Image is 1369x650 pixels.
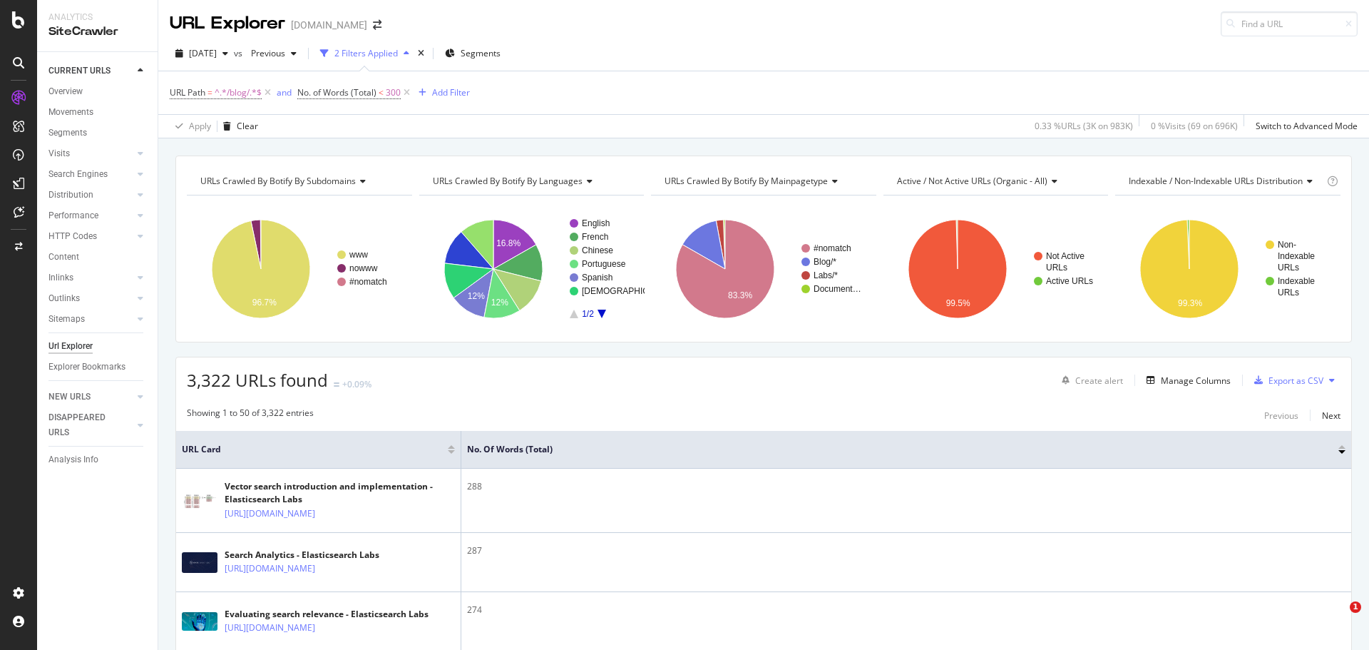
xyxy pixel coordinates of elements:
[48,188,133,203] a: Distribution
[433,175,583,187] span: URLs Crawled By Botify By languages
[814,243,851,253] text: #nomatch
[1322,407,1340,424] button: Next
[48,360,148,375] a: Explorer Bookmarks
[897,175,1047,187] span: Active / Not Active URLs (organic - all)
[48,312,133,327] a: Sitemaps
[945,298,970,308] text: 99.5%
[170,86,205,98] span: URL Path
[349,277,387,287] text: #nomatch
[1264,410,1298,422] div: Previous
[1141,372,1231,389] button: Manage Columns
[1221,11,1358,36] input: Find a URL
[48,229,97,244] div: HTTP Codes
[215,83,262,103] span: ^.*/blog/.*$
[582,286,677,296] text: [DEMOGRAPHIC_DATA]
[207,86,212,98] span: =
[237,120,258,132] div: Clear
[430,170,632,193] h4: URLs Crawled By Botify By languages
[379,86,384,98] span: <
[225,480,455,506] div: Vector search introduction and implementation - Elasticsearch Labs
[1056,369,1123,392] button: Create alert
[48,270,133,285] a: Inlinks
[314,42,415,65] button: 2 Filters Applied
[48,167,133,182] a: Search Engines
[1278,240,1296,250] text: Non-
[386,83,401,103] span: 300
[373,20,381,30] div: arrow-right-arrow-left
[349,250,368,260] text: www
[48,410,133,440] a: DISAPPEARED URLS
[48,11,146,24] div: Analytics
[334,47,398,59] div: 2 Filters Applied
[419,207,645,331] svg: A chart.
[1264,407,1298,424] button: Previous
[48,339,93,354] div: Url Explorer
[48,291,80,306] div: Outlinks
[170,115,211,138] button: Apply
[496,238,521,248] text: 16.8%
[814,284,861,294] text: Document…
[1278,251,1315,261] text: Indexable
[1115,207,1340,331] svg: A chart.
[651,207,876,331] svg: A chart.
[582,218,610,228] text: English
[187,207,412,331] div: A chart.
[1075,375,1123,387] div: Create alert
[467,480,1345,493] div: 288
[48,84,83,99] div: Overview
[1046,251,1085,261] text: Not Active
[225,562,315,576] a: [URL][DOMAIN_NAME]
[245,47,285,59] span: Previous
[1161,375,1231,387] div: Manage Columns
[225,549,379,562] div: Search Analytics - Elasticsearch Labs
[1046,263,1067,273] text: URLs
[187,407,314,424] div: Showing 1 to 50 of 3,322 entries
[1178,298,1202,308] text: 99.3%
[1151,120,1238,132] div: 0 % Visits ( 69 on 696K )
[582,232,608,242] text: French
[334,382,339,387] img: Equal
[883,207,1109,331] svg: A chart.
[182,443,444,456] span: URL Card
[170,11,285,36] div: URL Explorer
[48,339,148,354] a: Url Explorer
[48,105,148,120] a: Movements
[48,452,98,467] div: Analysis Info
[200,175,356,187] span: URLs Crawled By Botify By subdomains
[1256,120,1358,132] div: Switch to Advanced Mode
[225,608,429,621] div: Evaluating search relevance - Elasticsearch Labs
[1129,175,1303,187] span: Indexable / Non-Indexable URLs distribution
[277,86,292,98] div: and
[894,170,1096,193] h4: Active / Not Active URLs
[1035,120,1133,132] div: 0.33 % URLs ( 3K on 983K )
[432,86,470,98] div: Add Filter
[48,126,87,141] div: Segments
[48,64,111,78] div: CURRENT URLS
[297,86,376,98] span: No. of Words (Total)
[467,604,1345,616] div: 274
[182,552,217,573] img: main image
[461,47,501,59] span: Segments
[198,170,399,193] h4: URLs Crawled By Botify By subdomains
[1268,375,1323,387] div: Export as CSV
[814,257,836,267] text: Blog/*
[439,42,506,65] button: Segments
[1250,115,1358,138] button: Switch to Advanced Mode
[582,245,613,255] text: Chinese
[189,47,217,59] span: 2025 Aug. 7th
[48,452,148,467] a: Analysis Info
[48,250,148,265] a: Content
[1046,276,1093,286] text: Active URLs
[48,229,133,244] a: HTTP Codes
[245,42,302,65] button: Previous
[1248,369,1323,392] button: Export as CSV
[217,115,258,138] button: Clear
[48,24,146,40] div: SiteCrawler
[662,170,863,193] h4: URLs Crawled By Botify By mainpagetype
[665,175,828,187] span: URLs Crawled By Botify By mainpagetype
[48,208,98,223] div: Performance
[467,291,484,301] text: 12%
[491,298,508,308] text: 12%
